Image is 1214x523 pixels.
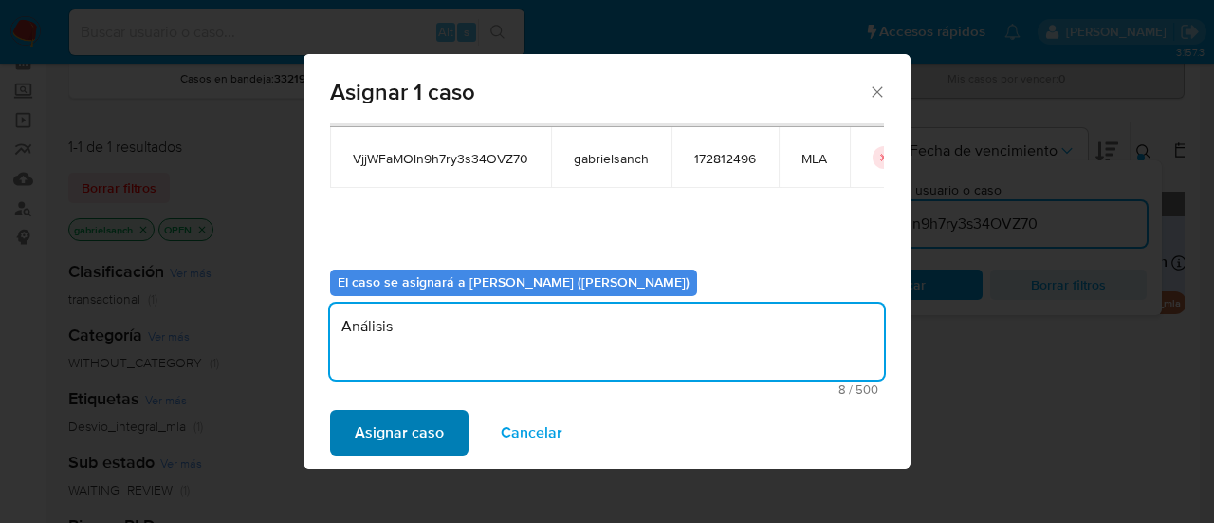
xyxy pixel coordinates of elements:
[303,54,910,469] div: assign-modal
[694,150,756,167] span: 172812496
[873,146,895,169] button: icon-button
[868,83,885,100] button: Cerrar ventana
[353,150,528,167] span: VjjWFaMOln9h7ry3s34OVZ70
[501,412,562,454] span: Cancelar
[330,81,868,103] span: Asignar 1 caso
[476,410,587,456] button: Cancelar
[330,304,884,380] textarea: Análisis
[355,412,444,454] span: Asignar caso
[336,383,878,396] span: Máximo 500 caracteres
[338,272,690,291] b: El caso se asignará a [PERSON_NAME] ([PERSON_NAME])
[330,410,469,456] button: Asignar caso
[801,150,827,167] span: MLA
[574,150,649,167] span: gabrielsanch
